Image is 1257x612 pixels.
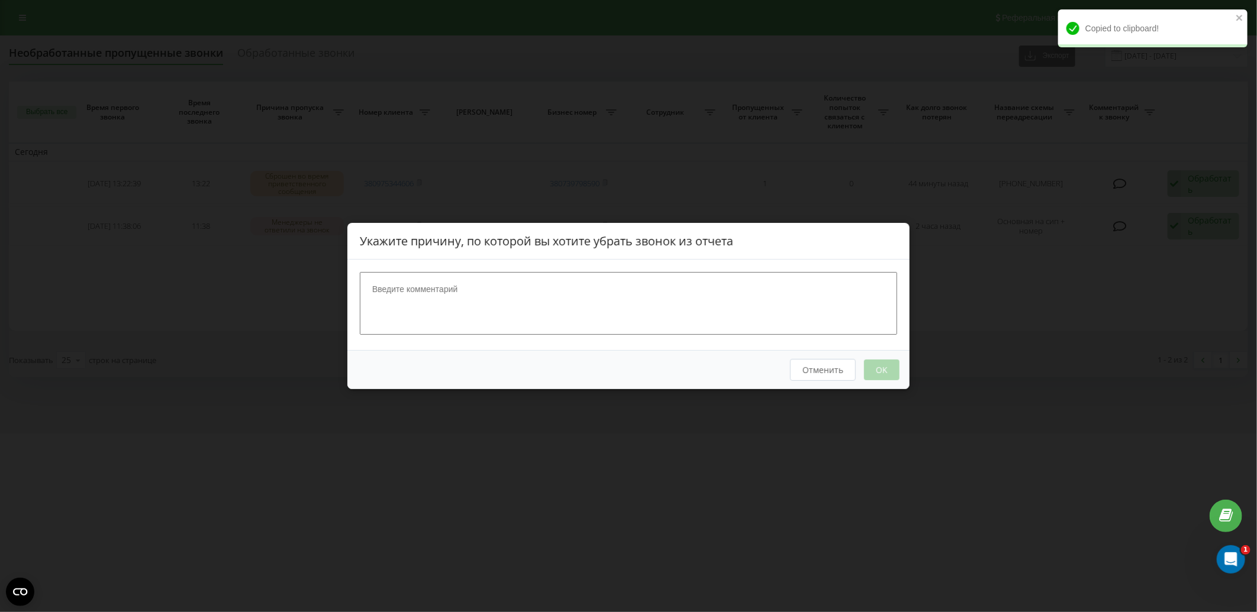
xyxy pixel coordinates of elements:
span: 1 [1241,545,1250,555]
button: Отменить [790,359,856,381]
button: Open CMP widget [6,578,34,606]
button: close [1236,13,1244,24]
div: Copied to clipboard! [1058,9,1248,47]
iframe: Intercom live chat [1217,545,1245,574]
div: Укажите причину, по которой вы хотите убрать звонок из отчета [347,223,910,260]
